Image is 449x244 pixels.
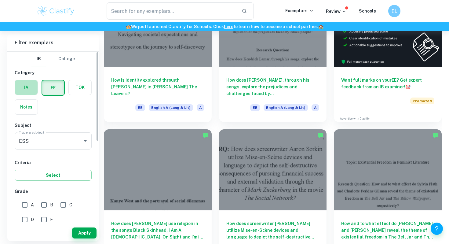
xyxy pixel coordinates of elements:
[226,220,319,240] h6: How does screenwriter [PERSON_NAME] utilize Mise-en-Scène devices and language to depict the self...
[111,77,204,97] h6: How is identity explored through [PERSON_NAME] in [PERSON_NAME] The Leavers?
[359,9,376,13] a: Schools
[224,24,233,29] a: here
[405,84,411,89] span: 🎯
[326,8,347,15] p: Review
[197,104,204,111] span: A
[15,159,92,166] h6: Criteria
[410,98,434,104] span: Promoted
[126,24,131,29] span: 🏫
[15,80,38,95] button: IA
[318,24,323,29] span: 🏫
[50,201,53,208] span: B
[72,227,97,238] button: Apply
[226,77,319,97] h6: How does [PERSON_NAME], through his songs, explore the prejudices and challenges faced by [DEMOGR...
[42,80,64,95] button: EE
[203,132,209,139] img: Marked
[250,104,260,111] span: EE
[149,104,193,111] span: English A (Lang & Lit)
[391,8,398,14] h6: DL
[31,52,46,66] button: IB
[135,104,145,111] span: EE
[31,216,34,223] span: D
[264,104,308,111] span: English A (Lang & Lit)
[31,201,34,208] span: A
[81,137,89,145] button: Open
[388,5,400,17] button: DL
[15,122,92,129] h6: Subject
[285,7,314,14] p: Exemplars
[36,5,75,17] img: Clastify logo
[69,80,91,95] button: TOK
[7,34,99,51] h6: Filter exemplars
[341,77,434,90] h6: Want full marks on your EE ? Get expert feedback from an IB examiner!
[433,132,439,139] img: Marked
[15,100,38,114] button: Notes
[431,223,443,235] button: Help and Feedback
[31,52,75,66] div: Filter type choice
[50,216,53,223] span: E
[15,170,92,181] button: Select
[1,23,448,30] h6: We just launched Clastify for Schools. Click to learn how to become a school partner.
[19,130,44,135] label: Type a subject
[58,52,75,66] button: College
[111,220,204,240] h6: How does [PERSON_NAME] use religion in the songs Black Skinhead, I Am A [DEMOGRAPHIC_DATA], On Si...
[15,69,92,76] h6: Category
[69,201,72,208] span: C
[341,220,434,240] h6: How and to what effect do [PERSON_NAME] and [PERSON_NAME] reveal the theme of existential freedom...
[107,2,237,20] input: Search for any exemplars...
[317,132,323,139] img: Marked
[312,104,319,111] span: A
[340,116,370,121] a: Advertise with Clastify
[15,188,92,195] h6: Grade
